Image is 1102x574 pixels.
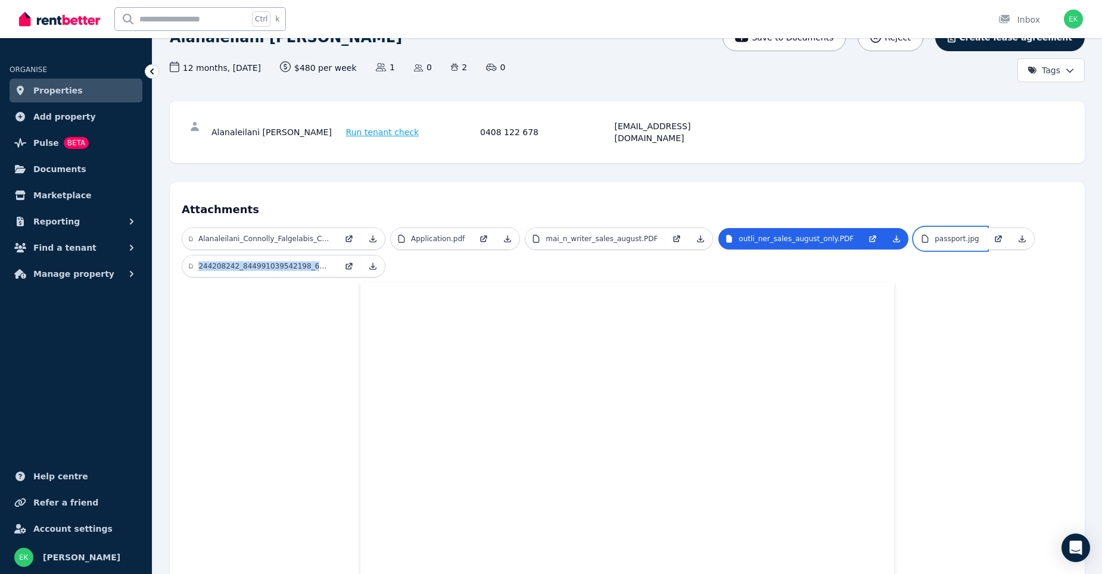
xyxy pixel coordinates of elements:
[10,79,142,102] a: Properties
[10,131,142,155] a: PulseBETA
[43,550,120,564] span: [PERSON_NAME]
[170,61,261,74] span: 12 months , [DATE]
[33,162,86,176] span: Documents
[182,194,1073,218] h4: Attachments
[1064,10,1083,29] img: Emily Keating
[10,183,142,207] a: Marketplace
[33,522,113,536] span: Account settings
[361,255,385,277] a: Download Attachment
[280,61,357,74] span: $480 per week
[182,255,337,277] a: 244208242_844991039542198_6441329211951425492_n.jpg
[33,495,98,510] span: Refer a friend
[33,469,88,483] span: Help centre
[861,228,885,249] a: Open in new Tab
[1028,64,1060,76] span: Tags
[10,262,142,286] button: Manage property
[10,210,142,233] button: Reporting
[337,255,361,277] a: Open in new Tab
[486,61,505,73] span: 0
[252,11,270,27] span: Ctrl
[211,120,343,144] div: Alanaleilani [PERSON_NAME]
[615,120,746,144] div: [EMAIL_ADDRESS][DOMAIN_NAME]
[451,61,467,73] span: 2
[689,228,712,249] a: Download Attachment
[411,234,465,244] p: Application.pdf
[1010,228,1034,249] a: Download Attachment
[10,517,142,541] a: Account settings
[10,491,142,514] a: Refer a friend
[718,228,861,249] a: outli_ner_sales_august_only.PDF
[33,241,96,255] span: Find a tenant
[10,236,142,260] button: Find a tenant
[10,157,142,181] a: Documents
[64,137,89,149] span: BETA
[10,105,142,129] a: Add property
[337,228,361,249] a: Open in new Tab
[33,267,114,281] span: Manage property
[346,126,419,138] span: Run tenant check
[935,234,979,244] p: passport.jpg
[10,65,47,74] span: ORGANISE
[33,188,91,202] span: Marketplace
[198,234,330,244] p: Alanaleilani_Connolly_Falgelabis_Cop_145_Add_12_not_signed.pdf
[198,261,330,271] p: 244208242_844991039542198_6441329211951425492_n.jpg
[1017,58,1085,82] button: Tags
[33,83,83,98] span: Properties
[739,234,854,244] p: outli_ner_sales_august_only.PDF
[414,61,432,73] span: 0
[275,14,279,24] span: k
[19,10,100,28] img: RentBetter
[665,228,689,249] a: Open in new Tab
[914,228,986,249] a: passport.jpg
[10,464,142,488] a: Help centre
[885,228,908,249] a: Download Attachment
[391,228,472,249] a: Application.pdf
[376,61,395,73] span: 1
[496,228,519,249] a: Download Attachment
[998,14,1040,26] div: Inbox
[14,548,33,567] img: Emily Keating
[182,228,337,249] a: Alanaleilani_Connolly_Falgelabis_Cop_145_Add_12_not_signed.pdf
[546,234,658,244] p: mai_n_writer_sales_august.PDF
[986,228,1010,249] a: Open in new Tab
[33,214,80,229] span: Reporting
[361,228,385,249] a: Download Attachment
[33,110,96,124] span: Add property
[480,120,611,144] div: 0408 122 678
[472,228,496,249] a: Open in new Tab
[525,228,665,249] a: mai_n_writer_sales_august.PDF
[1061,534,1090,562] div: Open Intercom Messenger
[33,136,59,150] span: Pulse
